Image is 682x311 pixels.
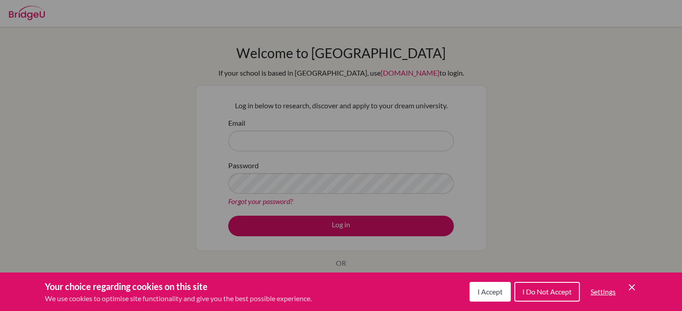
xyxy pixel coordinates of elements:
button: Save and close [626,282,637,293]
span: Settings [591,287,616,296]
button: I Do Not Accept [514,282,580,302]
span: I Accept [478,287,503,296]
button: I Accept [469,282,511,302]
h3: Your choice regarding cookies on this site [45,280,312,293]
span: I Do Not Accept [522,287,572,296]
p: We use cookies to optimise site functionality and give you the best possible experience. [45,293,312,304]
button: Settings [583,283,623,301]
